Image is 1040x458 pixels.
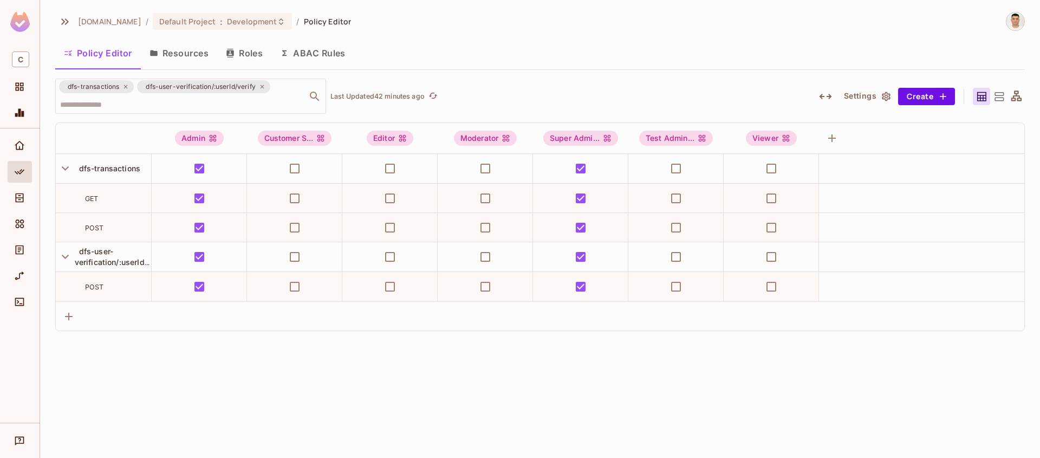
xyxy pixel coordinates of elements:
button: Roles [217,40,271,67]
div: Directory [8,187,32,209]
button: ABAC Rules [271,40,354,67]
span: dfs-user-verification/:userId/verify [139,81,262,92]
img: Armen Hovasapyan [1006,12,1024,30]
div: Editor [367,131,413,146]
div: Admin [175,131,224,146]
button: Settings [840,88,894,105]
span: dfs-transactions [61,81,126,92]
div: dfs-transactions [59,80,134,93]
div: Customer S... [258,131,332,146]
span: C [12,51,29,67]
div: Projects [8,76,32,98]
span: dfs-transactions [75,164,140,173]
span: POST [85,283,104,291]
span: refresh [428,91,438,102]
div: Home [8,135,32,157]
span: Customer Support [258,131,332,146]
span: : [219,17,223,26]
div: Help & Updates [8,430,32,451]
button: refresh [427,90,440,103]
span: Default Project [159,16,216,27]
span: POST [85,224,104,232]
div: Test Admin... [639,131,713,146]
img: SReyMgAAAABJRU5ErkJggg== [10,12,30,32]
li: / [296,16,299,27]
div: Viewer [746,131,797,146]
div: Monitoring [8,102,32,124]
div: Super Admi... [543,131,618,146]
div: Moderator [454,131,517,146]
p: Last Updated 42 minutes ago [330,92,425,101]
div: Policy [8,161,32,183]
li: / [146,16,148,27]
span: dfs-user-verification/:userId/verify [75,247,168,267]
span: Test Adminpanel Viewer [639,131,713,146]
div: Elements [8,213,32,235]
div: Audit Log [8,239,32,261]
span: Click to refresh data [425,90,440,103]
div: Connect [8,291,32,313]
div: URL Mapping [8,265,32,287]
div: dfs-user-verification/:userId/verify [137,80,270,93]
span: Policy Editor [304,16,352,27]
button: Create [898,88,955,105]
span: Super Admin [543,131,618,146]
button: Open [307,89,322,104]
span: GET [85,195,98,203]
span: the active workspace [78,16,141,27]
button: Resources [141,40,217,67]
div: Workspace: chalkboard.io [8,47,32,72]
span: Development [227,16,277,27]
button: Policy Editor [55,40,141,67]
